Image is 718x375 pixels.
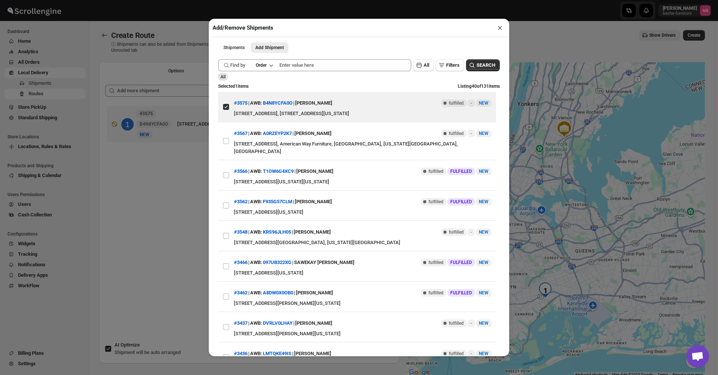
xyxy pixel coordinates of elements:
[234,195,332,208] div: | |
[234,269,492,277] div: [STREET_ADDRESS][US_STATE]
[234,239,492,246] div: [STREET_ADDRESS][GEOGRAPHIC_DATA], [US_STATE][GEOGRAPHIC_DATA]
[263,130,292,136] button: A0RZEYP2K7
[294,127,332,140] div: [PERSON_NAME]
[234,351,247,356] button: #3436
[234,225,331,239] div: | |
[424,62,429,68] span: All
[263,100,293,106] button: B4N8YCFA0O
[234,178,492,186] div: [STREET_ADDRESS][US_STATE][US_STATE]
[471,100,472,106] span: -
[436,59,464,71] button: Filters
[263,259,291,265] button: 097UB322XG
[250,259,262,266] span: AWB:
[234,140,492,155] div: [STREET_ADDRESS], American Way Furniture, [GEOGRAPHIC_DATA], [US_STATE][GEOGRAPHIC_DATA], [GEOGRA...
[213,24,273,31] h2: Add/Remove Shipments
[449,229,464,235] span: fulfilled
[428,199,443,205] span: fulfilled
[449,100,464,106] span: fulfilled
[234,330,492,337] div: [STREET_ADDRESS][PERSON_NAME][US_STATE]
[250,130,262,137] span: AWB:
[446,62,460,68] span: Filters
[450,259,472,265] span: FULFILLED
[295,316,332,330] div: [PERSON_NAME]
[251,60,277,70] button: Order
[477,61,495,69] span: SEARCH
[234,259,247,265] button: #3466
[250,168,262,175] span: AWB:
[479,290,489,295] span: NEW
[450,290,472,296] span: FULFILLED
[234,130,247,136] button: #3567
[263,290,293,295] button: A8DW0X0OB0
[234,168,247,174] button: #3566
[234,96,332,110] div: | |
[234,347,331,360] div: | |
[428,290,443,296] span: fulfilled
[230,61,245,69] span: Find by
[234,208,492,216] div: [STREET_ADDRESS][US_STATE]
[450,168,472,174] span: FULFILLED
[495,22,505,33] button: ×
[479,131,489,136] span: NEW
[295,96,332,110] div: [PERSON_NAME]
[263,229,291,235] button: KRS96JLH05
[294,256,354,269] div: SAWEKAY [PERSON_NAME]
[686,345,709,367] div: Open chat
[449,351,464,357] span: fulfilled
[296,165,333,178] div: [PERSON_NAME]
[234,199,247,204] button: #3562
[471,351,472,357] span: -
[295,195,332,208] div: [PERSON_NAME]
[223,45,245,51] span: Shipments
[471,320,472,326] span: -
[466,59,500,71] button: SEARCH
[479,229,489,235] span: NEW
[471,130,472,136] span: -
[471,229,472,235] span: -
[256,62,267,68] div: Order
[450,199,472,205] span: FULFILLED
[234,320,247,326] button: #3437
[234,100,247,106] button: #3575
[250,319,262,327] span: AWB:
[263,320,293,326] button: DVRLV0LHAY
[449,320,464,326] span: fulfilled
[255,45,284,51] span: Add Shipment
[234,290,247,295] button: #3462
[218,84,249,89] span: Selected 1 items
[234,286,333,300] div: | |
[458,84,500,89] span: Listing 40 of 131 items
[250,350,262,357] span: AWB:
[294,225,331,239] div: [PERSON_NAME]
[234,229,247,235] button: #3548
[294,347,331,360] div: [PERSON_NAME]
[413,59,434,71] button: All
[220,74,226,79] span: All
[250,289,262,297] span: AWB:
[296,286,333,300] div: [PERSON_NAME]
[234,165,333,178] div: | |
[234,300,492,307] div: [STREET_ADDRESS][PERSON_NAME][US_STATE]
[428,259,443,265] span: fulfilled
[479,100,489,106] span: NEW
[479,351,489,356] span: NEW
[250,99,262,107] span: AWB:
[449,130,464,136] span: fulfilled
[99,79,399,325] div: Selected Shipments
[234,256,354,269] div: | |
[479,321,489,326] span: NEW
[234,316,332,330] div: | |
[479,169,489,174] span: NEW
[479,199,489,204] span: NEW
[234,127,332,140] div: | |
[263,351,291,356] button: LMTQKE49IS
[428,168,443,174] span: fulfilled
[263,199,292,204] button: F935G57CLM
[250,198,262,205] span: AWB:
[250,228,262,236] span: AWB:
[234,110,492,117] div: [STREET_ADDRESS], [STREET_ADDRESS][US_STATE]
[263,168,294,174] button: T1OW6G4XC9
[279,59,411,71] input: Enter value here
[479,260,489,265] span: NEW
